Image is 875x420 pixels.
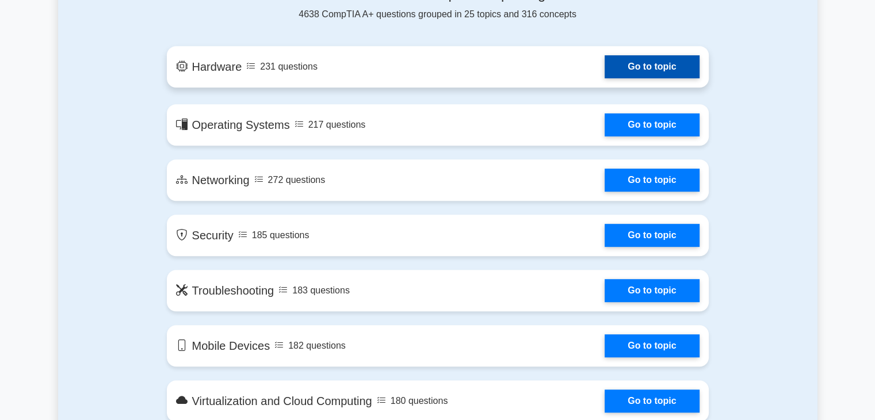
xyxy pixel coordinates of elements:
a: Go to topic [605,55,699,78]
a: Go to topic [605,169,699,192]
a: Go to topic [605,224,699,247]
a: Go to topic [605,334,699,357]
a: Go to topic [605,390,699,413]
a: Go to topic [605,113,699,136]
a: Go to topic [605,279,699,302]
